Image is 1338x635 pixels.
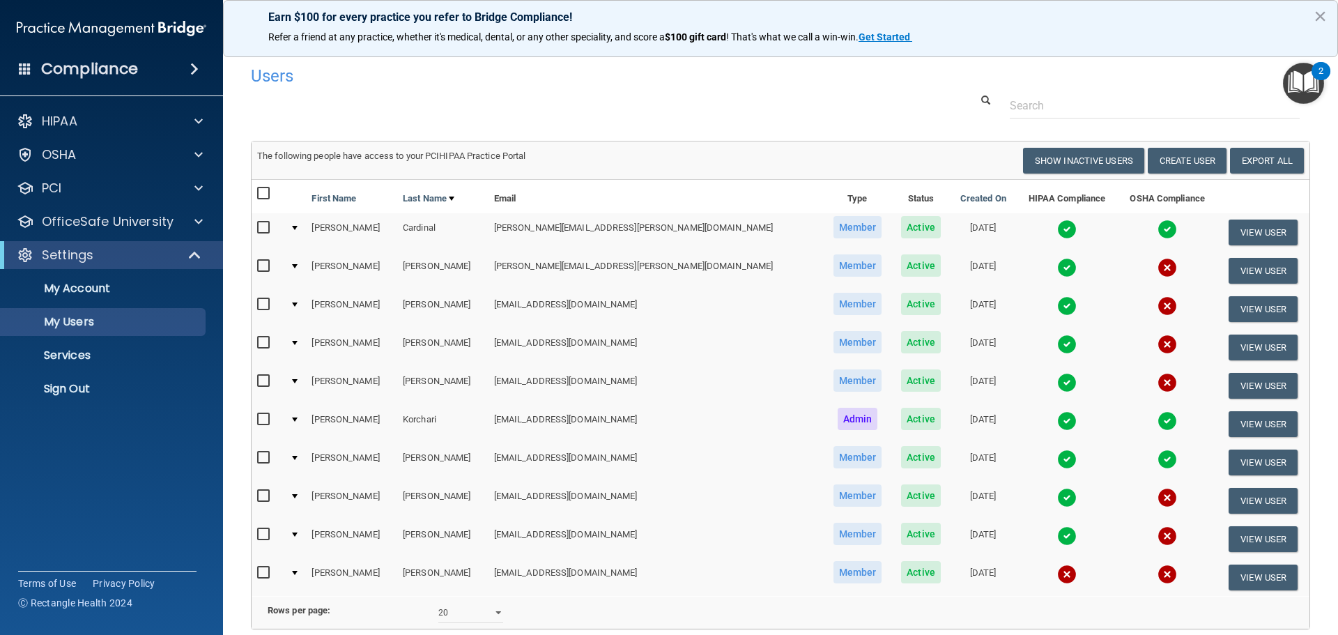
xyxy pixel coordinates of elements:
span: Member [833,293,882,315]
td: [DATE] [950,482,1016,520]
span: Member [833,484,882,507]
td: Cardinal [397,213,489,252]
span: Active [901,331,941,353]
button: View User [1229,526,1298,552]
img: tick.e7d51cea.svg [1057,220,1077,239]
a: Get Started [859,31,912,43]
td: [PERSON_NAME] [397,290,489,328]
img: tick.e7d51cea.svg [1057,373,1077,392]
td: [PERSON_NAME][EMAIL_ADDRESS][PERSON_NAME][DOMAIN_NAME] [489,252,823,290]
span: Active [901,523,941,545]
img: tick.e7d51cea.svg [1057,296,1077,316]
th: Status [892,180,951,213]
button: View User [1229,258,1298,284]
button: Create User [1148,148,1226,174]
td: [EMAIL_ADDRESS][DOMAIN_NAME] [489,405,823,443]
p: OSHA [42,146,77,163]
p: PCI [42,180,61,197]
td: [PERSON_NAME] [306,520,397,558]
h4: Compliance [41,59,138,79]
button: Close [1314,5,1327,27]
th: HIPAA Compliance [1016,180,1118,213]
button: View User [1229,296,1298,322]
strong: Get Started [859,31,910,43]
strong: $100 gift card [665,31,726,43]
img: cross.ca9f0e7f.svg [1158,335,1177,354]
td: [PERSON_NAME] [397,443,489,482]
td: [DATE] [950,443,1016,482]
td: [PERSON_NAME] [306,328,397,367]
td: [PERSON_NAME] [397,482,489,520]
td: [PERSON_NAME] [397,328,489,367]
div: 2 [1318,71,1323,89]
p: My Account [9,282,199,296]
img: cross.ca9f0e7f.svg [1158,258,1177,277]
span: Member [833,446,882,468]
p: My Users [9,315,199,329]
img: tick.e7d51cea.svg [1057,335,1077,354]
span: Member [833,561,882,583]
span: Active [901,369,941,392]
img: cross.ca9f0e7f.svg [1057,565,1077,584]
td: [EMAIL_ADDRESS][DOMAIN_NAME] [489,558,823,596]
span: Active [901,408,941,430]
span: Active [901,446,941,468]
span: Active [901,216,941,238]
img: tick.e7d51cea.svg [1158,220,1177,239]
a: OSHA [17,146,203,163]
button: Show Inactive Users [1023,148,1144,174]
img: cross.ca9f0e7f.svg [1158,488,1177,507]
img: cross.ca9f0e7f.svg [1158,296,1177,316]
td: [PERSON_NAME] [306,367,397,405]
a: OfficeSafe University [17,213,203,230]
span: Member [833,369,882,392]
td: [PERSON_NAME] [306,290,397,328]
b: Rows per page: [268,605,330,615]
span: Refer a friend at any practice, whether it's medical, dental, or any other speciality, and score a [268,31,665,43]
img: tick.e7d51cea.svg [1057,488,1077,507]
span: Active [901,254,941,277]
td: [PERSON_NAME] [397,367,489,405]
img: cross.ca9f0e7f.svg [1158,373,1177,392]
td: [PERSON_NAME] [306,252,397,290]
p: Services [9,349,199,362]
a: HIPAA [17,113,203,130]
button: View User [1229,450,1298,475]
img: cross.ca9f0e7f.svg [1158,526,1177,546]
a: First Name [312,190,356,207]
p: Earn $100 for every practice you refer to Bridge Compliance! [268,10,1293,24]
img: tick.e7d51cea.svg [1158,411,1177,431]
input: Search [1010,93,1300,118]
h4: Users [251,67,860,85]
td: [DATE] [950,213,1016,252]
p: Settings [42,247,93,263]
th: OSHA Compliance [1118,180,1217,213]
span: Ⓒ Rectangle Health 2024 [18,596,132,610]
span: Admin [838,408,878,430]
td: [EMAIL_ADDRESS][DOMAIN_NAME] [489,443,823,482]
td: [DATE] [950,290,1016,328]
button: View User [1229,488,1298,514]
button: View User [1229,373,1298,399]
td: [EMAIL_ADDRESS][DOMAIN_NAME] [489,328,823,367]
p: Sign Out [9,382,199,396]
td: [PERSON_NAME] [397,520,489,558]
img: tick.e7d51cea.svg [1158,450,1177,469]
td: [PERSON_NAME] [306,213,397,252]
td: [PERSON_NAME] [397,252,489,290]
img: cross.ca9f0e7f.svg [1158,565,1177,584]
a: Export All [1230,148,1304,174]
p: HIPAA [42,113,77,130]
td: [PERSON_NAME] [306,405,397,443]
td: Korchari [397,405,489,443]
td: [DATE] [950,558,1016,596]
td: [PERSON_NAME] [306,482,397,520]
td: [DATE] [950,328,1016,367]
img: PMB logo [17,15,206,43]
td: [EMAIL_ADDRESS][DOMAIN_NAME] [489,482,823,520]
a: PCI [17,180,203,197]
span: Active [901,293,941,315]
td: [DATE] [950,252,1016,290]
th: Type [823,180,892,213]
span: Member [833,331,882,353]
